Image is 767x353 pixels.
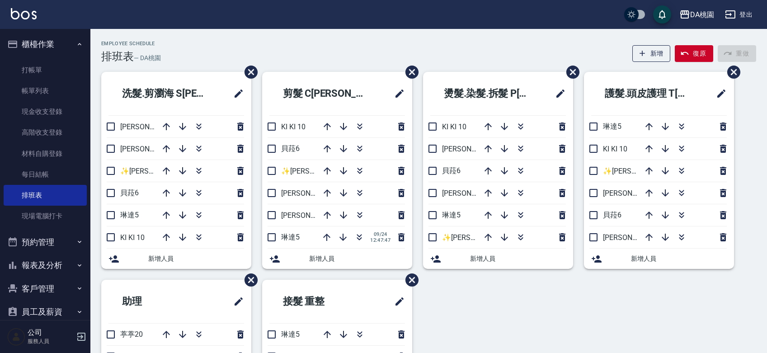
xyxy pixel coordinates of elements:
button: 員工及薪資 [4,300,87,324]
button: 客戶管理 [4,277,87,301]
span: ✨[PERSON_NAME][PERSON_NAME] ✨16 [281,167,418,175]
span: KI KI 10 [120,233,145,242]
h2: 接髮 重整 [269,285,363,318]
a: 材料自購登錄 [4,143,87,164]
div: 新增人員 [101,249,251,269]
span: KI KI 10 [281,122,306,131]
h6: — DA桃園 [134,53,161,63]
span: 刪除班表 [399,59,420,85]
a: 排班表 [4,185,87,206]
h2: 洗髮.剪瀏海 S[PERSON_NAME] [108,77,221,110]
span: [PERSON_NAME]3 [281,189,339,198]
span: KI KI 10 [442,122,466,131]
span: 琳達5 [281,330,300,339]
a: 每日結帳 [4,164,87,185]
div: DA桃園 [690,9,714,20]
span: 刪除班表 [560,59,581,85]
span: 新增人員 [309,254,405,264]
h2: 剪髮 C[PERSON_NAME] [269,77,382,110]
span: [PERSON_NAME]3 [603,233,661,242]
span: 刪除班表 [238,59,259,85]
a: 現金收支登錄 [4,101,87,122]
h3: 排班表 [101,50,134,63]
span: 修改班表的標題 [711,83,727,104]
span: 葶葶20 [120,330,143,339]
button: 復原 [675,45,713,62]
h2: 護髮.頭皮護理 T[PERSON_NAME] [591,77,704,110]
button: 櫃檯作業 [4,33,87,56]
p: 服務人員 [28,337,74,345]
div: 新增人員 [584,249,734,269]
a: 打帳單 [4,60,87,80]
span: 刪除班表 [720,59,742,85]
button: 新增 [632,45,671,62]
a: 帳單列表 [4,80,87,101]
button: 報表及分析 [4,254,87,277]
span: 修改班表的標題 [550,83,566,104]
span: 貝菈6 [281,144,300,153]
span: ✨[PERSON_NAME][PERSON_NAME] ✨16 [603,167,739,175]
span: [PERSON_NAME]8 [281,211,339,220]
span: 貝菈6 [442,166,461,175]
span: 新增人員 [148,254,244,264]
div: 新增人員 [423,249,573,269]
span: 新增人員 [470,254,566,264]
span: KI KI 10 [603,145,627,153]
span: 新增人員 [631,254,727,264]
span: [PERSON_NAME]8 [603,189,661,198]
span: 刪除班表 [238,267,259,293]
span: 琳達5 [281,233,300,241]
h2: 助理 [108,285,192,318]
span: 琳達5 [120,211,139,219]
button: 預約管理 [4,231,87,254]
span: 貝菈6 [603,211,621,219]
span: 09/24 [370,231,391,237]
a: 現場電腦打卡 [4,206,87,226]
span: 修改班表的標題 [389,83,405,104]
img: Logo [11,8,37,19]
button: DA桃園 [676,5,718,24]
img: Person [7,328,25,346]
button: 登出 [721,6,756,23]
span: 琳達5 [603,122,621,131]
span: 12:47:47 [370,237,391,243]
h2: 燙髮.染髮.拆髮 P[PERSON_NAME] [430,77,543,110]
button: save [653,5,671,24]
span: [PERSON_NAME]3 [120,122,179,131]
span: 貝菈6 [120,188,139,197]
span: 刪除班表 [399,267,420,293]
span: 修改班表的標題 [228,291,244,312]
div: 新增人員 [262,249,412,269]
span: 琳達5 [442,211,461,219]
span: [PERSON_NAME]8 [442,189,500,198]
span: ✨[PERSON_NAME][PERSON_NAME] ✨16 [442,233,579,242]
span: 修改班表的標題 [228,83,244,104]
h2: Employee Schedule [101,41,161,47]
a: 高階收支登錄 [4,122,87,143]
h5: 公司 [28,328,74,337]
span: 修改班表的標題 [389,291,405,312]
span: ✨[PERSON_NAME][PERSON_NAME] ✨16 [120,167,257,175]
span: [PERSON_NAME]3 [442,145,500,153]
span: [PERSON_NAME]8 [120,145,179,153]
